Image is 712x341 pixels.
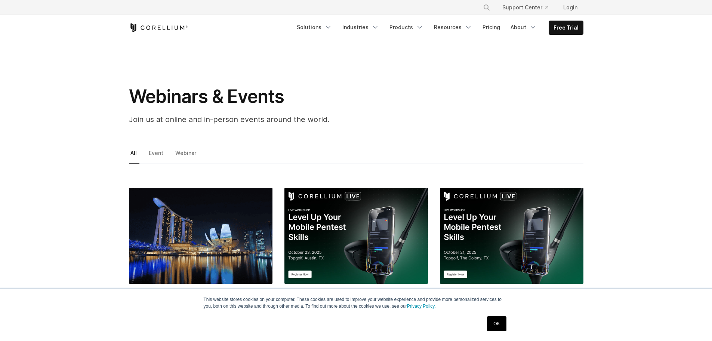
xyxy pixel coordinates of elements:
a: Corellium Home [129,23,188,32]
p: Join us at online and in-person events around the world. [129,114,428,125]
a: OK [487,316,506,331]
img: Corellium Live Austin TX: Level Up Your Mobile Pentest Skills [284,188,428,284]
div: Navigation Menu [292,21,583,35]
a: Privacy Policy. [407,304,436,309]
img: GovWare 2025 [129,188,272,284]
a: Products [385,21,428,34]
a: Pricing [478,21,505,34]
div: Navigation Menu [474,1,583,14]
a: Resources [429,21,477,34]
a: Free Trial [549,21,583,34]
img: Corellium Live Plano TX: Level Up Your Mobile Pentest Skills [440,188,583,284]
p: This website stores cookies on your computer. These cookies are used to improve your website expe... [204,296,509,310]
a: Solutions [292,21,336,34]
a: Industries [338,21,383,34]
h1: Webinars & Events [129,85,428,108]
a: Support Center [496,1,554,14]
a: Login [557,1,583,14]
a: About [506,21,541,34]
a: Event [147,148,166,164]
button: Search [480,1,493,14]
a: Webinar [174,148,199,164]
a: All [129,148,139,164]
